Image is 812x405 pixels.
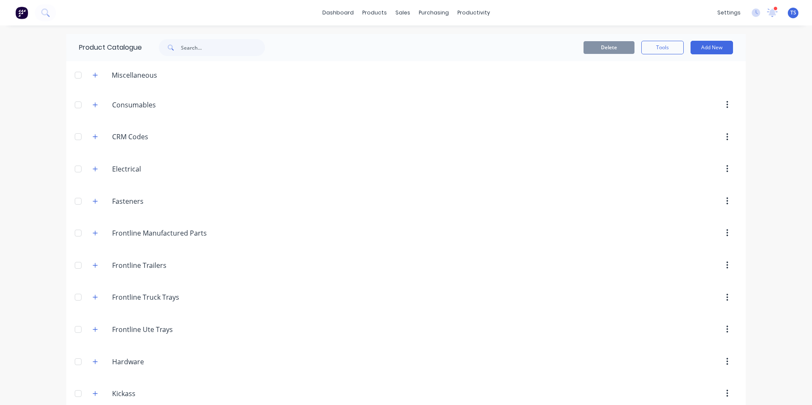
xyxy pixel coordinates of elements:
input: Enter category name [112,357,213,367]
div: Miscellaneous [105,70,164,80]
div: products [358,6,391,19]
input: Enter category name [112,324,213,335]
div: sales [391,6,414,19]
input: Enter category name [112,196,213,206]
input: Enter category name [112,164,213,174]
button: Delete [584,41,634,54]
div: Product Catalogue [66,34,142,61]
input: Enter category name [112,228,213,238]
div: settings [713,6,745,19]
img: Factory [15,6,28,19]
input: Enter category name [112,388,213,399]
a: dashboard [318,6,358,19]
div: productivity [453,6,494,19]
input: Enter category name [112,260,213,270]
input: Enter category name [112,132,213,142]
input: Enter category name [112,100,213,110]
button: Tools [641,41,684,54]
input: Search... [181,39,265,56]
span: TS [790,9,796,17]
button: Add New [691,41,733,54]
input: Enter category name [112,292,213,302]
div: purchasing [414,6,453,19]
